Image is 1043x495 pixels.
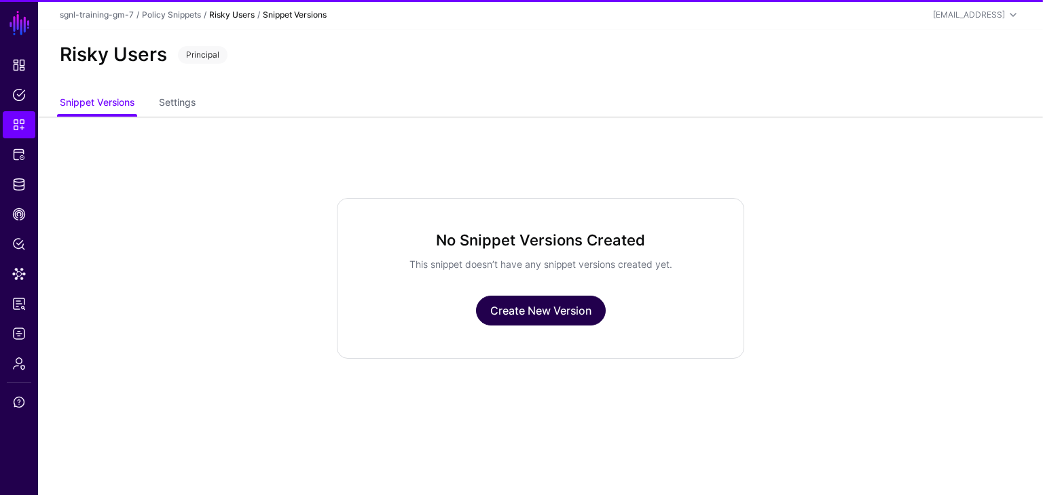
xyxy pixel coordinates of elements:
[12,357,26,370] span: Admin
[8,8,31,38] a: SGNL
[60,43,167,66] h2: Risky Users
[178,46,227,64] span: Principal
[12,237,26,251] span: Policy Lens
[3,81,35,108] a: Policies
[3,320,35,347] a: Logs
[3,350,35,377] a: Admin
[12,118,26,132] span: Snippets
[3,201,35,228] a: CAEP Hub
[12,58,26,72] span: Dashboard
[3,231,35,258] a: Policy Lens
[12,267,26,281] span: Data Lens
[12,327,26,340] span: Logs
[263,9,327,20] strong: Snippet Versions
[255,9,263,21] div: /
[209,9,255,20] strong: Risky Users
[60,91,134,117] a: Snippet Versions
[12,148,26,161] span: Protected Systems
[12,207,26,221] span: CAEP Hub
[3,111,35,138] a: Snippets
[142,9,201,20] a: Policy Snippets
[3,141,35,168] a: Protected Systems
[3,171,35,198] a: Identity Data Fabric
[159,91,196,117] a: Settings
[134,9,142,21] div: /
[476,296,606,325] a: Create New Version
[370,231,711,249] h3: No Snippet Versions Created
[3,260,35,288] a: Data Lens
[12,178,26,191] span: Identity Data Fabric
[3,52,35,79] a: Dashboard
[12,395,26,409] span: Support
[3,290,35,317] a: Reports
[201,9,209,21] div: /
[12,297,26,311] span: Reports
[370,257,711,271] p: This snippet doesn’t have any snippet versions created yet.
[60,9,134,20] a: sgnl-training-gm-7
[933,9,1005,21] div: [EMAIL_ADDRESS]
[12,88,26,102] span: Policies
